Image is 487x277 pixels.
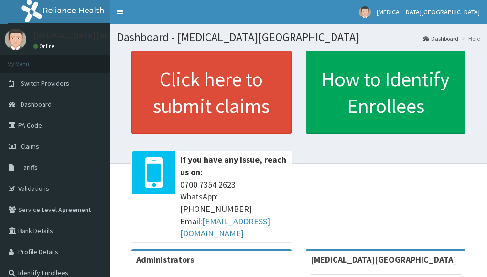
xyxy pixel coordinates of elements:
[33,43,56,50] a: Online
[423,34,458,43] a: Dashboard
[359,6,371,18] img: User Image
[180,154,286,177] b: If you have any issue, reach us on:
[136,254,194,265] b: Administrators
[459,34,480,43] li: Here
[180,178,287,240] span: 0700 7354 2623 WhatsApp: [PHONE_NUMBER] Email:
[21,163,38,172] span: Tariffs
[311,254,456,265] strong: [MEDICAL_DATA][GEOGRAPHIC_DATA]
[117,31,480,44] h1: Dashboard - [MEDICAL_DATA][GEOGRAPHIC_DATA]
[21,142,39,151] span: Claims
[21,79,69,88] span: Switch Providers
[377,8,480,16] span: [MEDICAL_DATA][GEOGRAPHIC_DATA]
[306,51,466,134] a: How to Identify Enrollees
[5,29,26,50] img: User Image
[33,31,175,40] p: [MEDICAL_DATA][GEOGRAPHIC_DATA]
[180,216,270,239] a: [EMAIL_ADDRESS][DOMAIN_NAME]
[21,100,52,109] span: Dashboard
[131,51,292,134] a: Click here to submit claims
